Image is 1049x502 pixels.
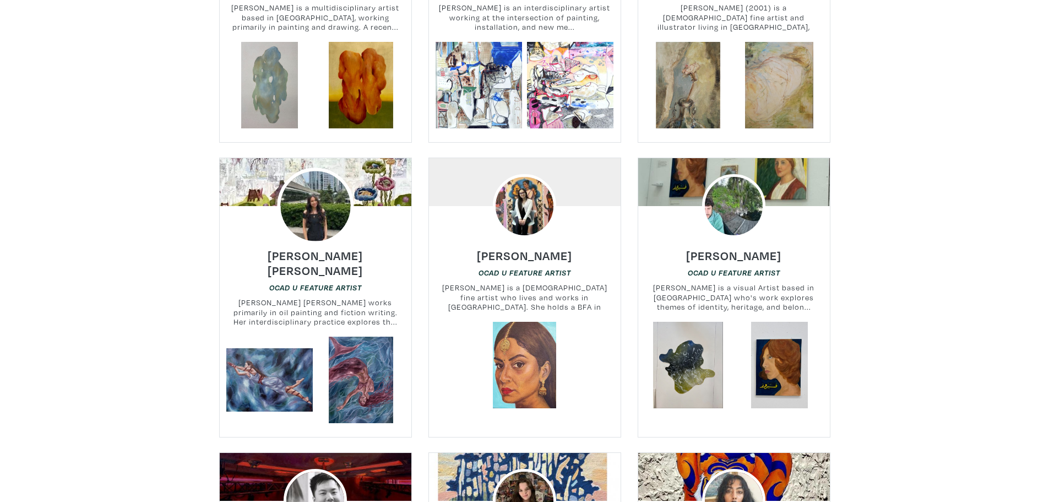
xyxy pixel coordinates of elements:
small: [PERSON_NAME] is a multidisciplinary artist based in [GEOGRAPHIC_DATA], working primarily in pain... [220,3,411,32]
small: [PERSON_NAME] [PERSON_NAME] works primarily in oil painting and fiction writing. Her interdiscipl... [220,298,411,327]
small: [PERSON_NAME] is a [DEMOGRAPHIC_DATA] fine artist who lives and works in [GEOGRAPHIC_DATA]. She h... [429,283,621,312]
a: OCAD U Feature Artist [269,282,362,293]
h6: [PERSON_NAME] [477,248,572,263]
img: phpThumb.php [493,174,557,238]
h6: [PERSON_NAME] [PERSON_NAME] [220,248,411,278]
em: OCAD U Feature Artist [479,268,571,277]
a: OCAD U Feature Artist [688,267,780,278]
a: [PERSON_NAME] [686,245,781,258]
img: phpThumb.php [277,168,354,244]
em: OCAD U Feature Artist [269,283,362,292]
small: [PERSON_NAME] is an interdisciplinary artist working at the intersection of painting, installatio... [429,3,621,32]
a: OCAD U Feature Artist [479,267,571,278]
small: [PERSON_NAME] (2001) is a [DEMOGRAPHIC_DATA] fine artist and illustrator living in [GEOGRAPHIC_DA... [638,3,830,32]
a: [PERSON_NAME] [PERSON_NAME] [220,253,411,266]
small: [PERSON_NAME] is a visual Artist based in [GEOGRAPHIC_DATA] who's work explores themes of identit... [638,283,830,312]
h6: [PERSON_NAME] [686,248,781,263]
em: OCAD U Feature Artist [688,268,780,277]
img: phpThumb.php [702,174,766,238]
a: [PERSON_NAME] [477,245,572,258]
